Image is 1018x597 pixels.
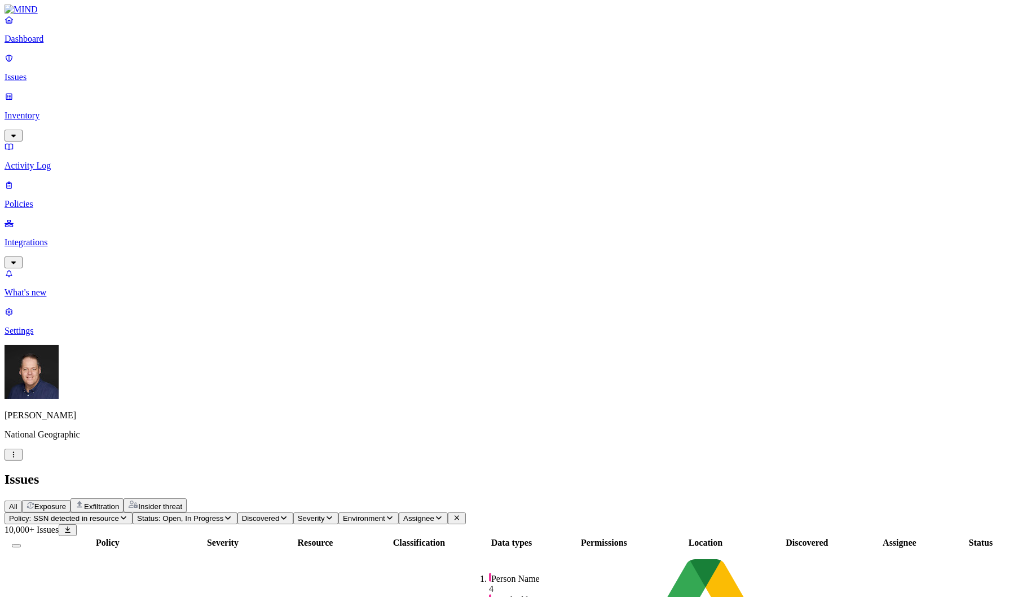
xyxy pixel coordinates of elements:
p: Integrations [5,237,1013,247]
div: Severity [189,538,257,548]
p: Policies [5,199,1013,209]
span: Assignee [403,514,434,523]
div: Classification [374,538,464,548]
div: Policy [29,538,187,548]
div: 4 [489,584,557,594]
a: Integrations [5,218,1013,267]
a: Inventory [5,91,1013,140]
img: pii-line [489,573,491,582]
p: Dashboard [5,34,1013,44]
div: Permissions [559,538,649,548]
a: Settings [5,307,1013,336]
span: Policy: SSN detected in resource [9,514,119,523]
p: What's new [5,288,1013,298]
a: Activity Log [5,141,1013,171]
span: Environment [343,514,385,523]
span: Discovered [242,514,280,523]
img: Mark DeCarlo [5,345,59,399]
span: Exposure [34,502,66,511]
span: Severity [298,514,325,523]
span: Status: Open, In Progress [137,514,223,523]
div: Status [947,538,1015,548]
div: Data types [466,538,557,548]
span: All [9,502,17,511]
div: Location [651,538,760,548]
p: National Geographic [5,430,1013,440]
a: Issues [5,53,1013,82]
p: [PERSON_NAME] [5,410,1013,421]
div: Person Name [489,573,557,584]
a: MIND [5,5,1013,15]
button: Select all [12,544,21,547]
a: Policies [5,180,1013,209]
p: Settings [5,326,1013,336]
p: Activity Log [5,161,1013,171]
h2: Issues [5,472,1013,487]
span: Exfiltration [84,502,119,511]
span: Insider threat [138,502,182,511]
a: What's new [5,268,1013,298]
div: Assignee [854,538,945,548]
p: Issues [5,72,1013,82]
div: Discovered [762,538,852,548]
a: Dashboard [5,15,1013,44]
img: MIND [5,5,38,15]
span: 10,000+ Issues [5,525,59,534]
p: Inventory [5,110,1013,121]
div: Resource [259,538,372,548]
